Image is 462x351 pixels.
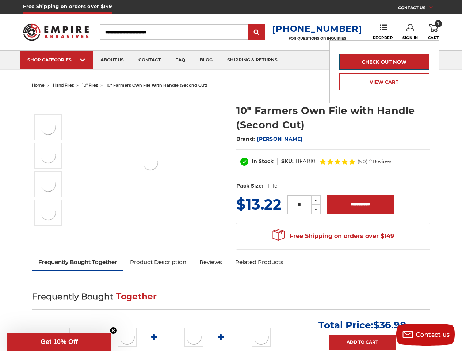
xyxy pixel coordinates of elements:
[252,158,274,165] span: In Stock
[39,204,57,222] img: Axe File Single Cut Side
[110,327,117,334] button: Close teaser
[281,158,294,165] dt: SKU:
[32,291,113,302] span: Frequently Bought
[428,24,439,40] a: 1 Cart
[373,319,406,331] span: $36.98
[51,328,70,347] img: 10 Inch Axe File with Handle
[236,103,430,132] h1: 10" Farmers Own File with Handle (Second Cut)
[193,254,229,270] a: Reviews
[272,23,362,34] a: [PHONE_NUMBER]
[123,254,193,270] a: Product Description
[82,83,98,88] a: 10" files
[396,324,455,346] button: Contact us
[32,83,45,88] a: home
[39,118,57,136] img: 10 Inch Axe File with Handle
[265,182,277,190] dd: 1 File
[402,35,418,40] span: Sign In
[93,51,131,69] a: about us
[272,36,362,41] p: FOR QUESTIONS OR INQUIRIES
[116,291,157,302] span: Together
[41,338,78,346] span: Get 10% Off
[318,319,406,331] p: Total Price:
[329,335,396,350] a: Add to Cart
[257,136,302,142] a: [PERSON_NAME]
[435,20,442,27] span: 1
[369,159,392,164] span: 2 Reviews
[220,51,285,69] a: shipping & returns
[39,147,57,165] img: Axe File Single Cut Side and Double Cut Side
[373,24,393,40] a: Reorder
[23,19,88,45] img: Empire Abrasives
[39,175,57,193] img: Axe File Double Cut Side
[339,73,429,90] a: View Cart
[7,333,111,351] div: Get 10% OffClose teaser
[358,159,367,164] span: (5.0)
[131,51,168,69] a: contact
[236,195,282,213] span: $13.22
[53,83,74,88] a: hand files
[249,25,264,40] input: Submit
[141,154,160,172] img: 10 Inch Axe File with Handle
[398,4,439,14] a: CONTACT US
[32,254,123,270] a: Frequently Bought Together
[106,83,207,88] span: 10" farmers own file with handle (second cut)
[428,35,439,40] span: Cart
[272,229,394,244] span: Free Shipping on orders over $149
[416,331,450,338] span: Contact us
[229,254,290,270] a: Related Products
[236,136,255,142] span: Brand:
[168,51,192,69] a: faq
[27,57,86,63] div: SHOP CATEGORIES
[295,158,315,165] dd: BFAR10
[192,51,220,69] a: blog
[373,35,393,40] span: Reorder
[339,54,429,70] a: Check out now
[236,182,263,190] dt: Pack Size:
